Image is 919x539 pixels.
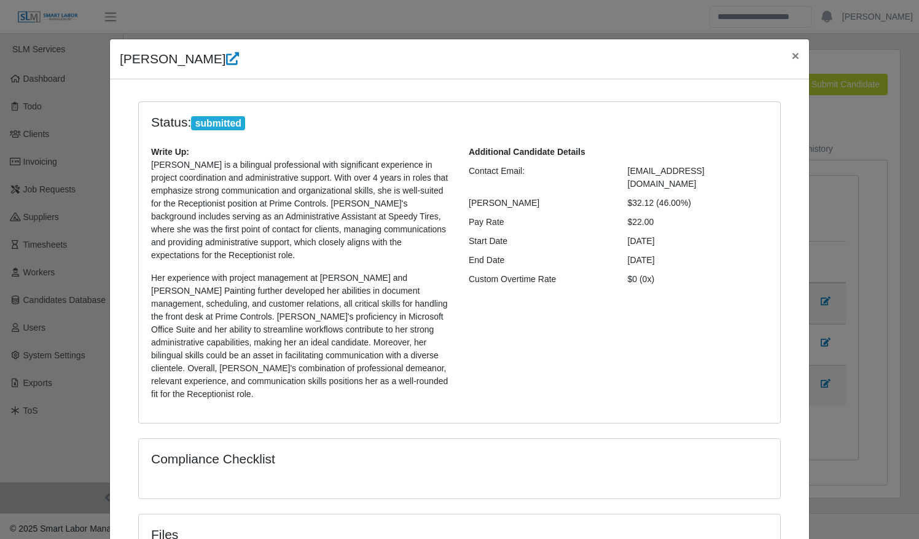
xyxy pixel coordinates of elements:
span: × [792,49,799,63]
p: [PERSON_NAME] is a bilingual professional with significant experience in project coordination and... [151,159,450,262]
h4: Compliance Checklist [151,451,556,466]
div: Contact Email: [459,165,619,191]
span: submitted [191,116,245,131]
div: Custom Overtime Rate [459,273,619,286]
div: $32.12 (46.00%) [619,197,778,210]
div: Start Date [459,235,619,248]
span: $0 (0x) [628,274,655,284]
div: [DATE] [619,235,778,248]
b: Additional Candidate Details [469,147,585,157]
b: Write Up: [151,147,189,157]
div: $22.00 [619,216,778,229]
p: Her experience with project management at [PERSON_NAME] and [PERSON_NAME] Painting further develo... [151,272,450,401]
span: [DATE] [628,255,655,265]
div: Pay Rate [459,216,619,229]
div: [PERSON_NAME] [459,197,619,210]
button: Close [782,39,809,72]
span: [EMAIL_ADDRESS][DOMAIN_NAME] [628,166,705,189]
div: End Date [459,254,619,267]
h4: Status: [151,114,609,131]
h4: [PERSON_NAME] [120,49,239,69]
